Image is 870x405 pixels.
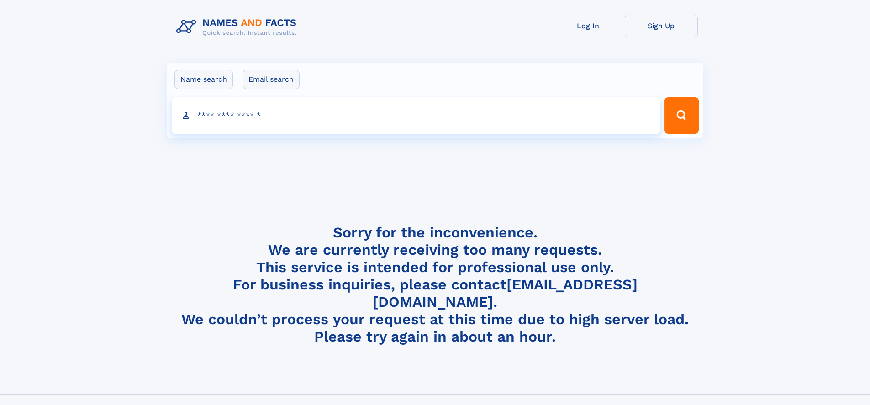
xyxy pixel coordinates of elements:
[664,97,698,134] button: Search Button
[172,97,661,134] input: search input
[552,15,625,37] a: Log In
[373,276,638,310] a: [EMAIL_ADDRESS][DOMAIN_NAME]
[243,70,300,89] label: Email search
[173,224,698,346] h4: Sorry for the inconvenience. We are currently receiving too many requests. This service is intend...
[174,70,233,89] label: Name search
[173,15,304,39] img: Logo Names and Facts
[625,15,698,37] a: Sign Up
